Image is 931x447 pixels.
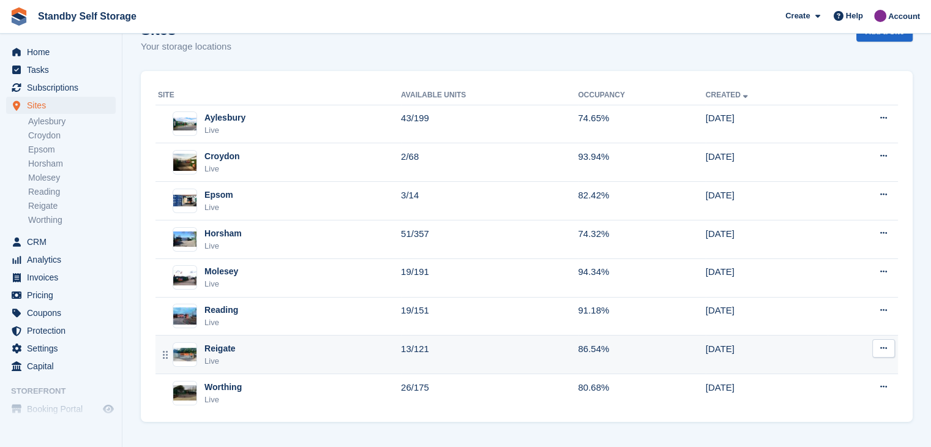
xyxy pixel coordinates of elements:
[204,227,242,240] div: Horsham
[10,7,28,26] img: stora-icon-8386f47178a22dfd0bd8f6a31ec36ba5ce8667c1dd55bd0f319d3a0aa187defe.svg
[401,374,578,412] td: 26/175
[27,358,100,375] span: Capital
[785,10,810,22] span: Create
[28,200,116,212] a: Reigate
[204,355,236,367] div: Live
[578,105,705,143] td: 74.65%
[578,336,705,374] td: 86.54%
[173,270,196,285] img: Image of Molesey site
[27,269,100,286] span: Invoices
[11,385,122,397] span: Storefront
[27,400,100,418] span: Booking Portal
[28,130,116,141] a: Croydon
[204,163,240,175] div: Live
[6,269,116,286] a: menu
[173,348,196,361] img: Image of Reigate site
[578,86,705,105] th: Occupancy
[401,143,578,182] td: 2/68
[401,182,578,220] td: 3/14
[706,105,828,143] td: [DATE]
[6,400,116,418] a: menu
[578,374,705,412] td: 80.68%
[888,10,920,23] span: Account
[204,381,242,394] div: Worthing
[6,61,116,78] a: menu
[173,385,196,400] img: Image of Worthing site
[578,182,705,220] td: 82.42%
[204,201,233,214] div: Live
[578,143,705,182] td: 93.94%
[204,394,242,406] div: Live
[28,214,116,226] a: Worthing
[204,278,238,290] div: Live
[401,105,578,143] td: 43/199
[27,304,100,321] span: Coupons
[6,233,116,250] a: menu
[706,374,828,412] td: [DATE]
[6,322,116,339] a: menu
[27,61,100,78] span: Tasks
[173,118,196,130] img: Image of Aylesbury site
[204,304,238,317] div: Reading
[204,240,242,252] div: Live
[204,317,238,329] div: Live
[27,233,100,250] span: CRM
[706,220,828,259] td: [DATE]
[173,307,196,325] img: Image of Reading site
[173,154,196,171] img: Image of Croydon site
[6,287,116,304] a: menu
[578,258,705,297] td: 94.34%
[6,43,116,61] a: menu
[706,182,828,220] td: [DATE]
[401,297,578,336] td: 19/151
[706,143,828,182] td: [DATE]
[27,79,100,96] span: Subscriptions
[706,91,750,99] a: Created
[401,336,578,374] td: 13/121
[33,6,141,26] a: Standby Self Storage
[706,336,828,374] td: [DATE]
[27,251,100,268] span: Analytics
[28,144,116,156] a: Epsom
[6,97,116,114] a: menu
[27,287,100,304] span: Pricing
[204,150,240,163] div: Croydon
[6,358,116,375] a: menu
[204,124,245,137] div: Live
[204,265,238,278] div: Molesey
[6,251,116,268] a: menu
[204,111,245,124] div: Aylesbury
[101,402,116,416] a: Preview store
[28,186,116,198] a: Reading
[6,340,116,357] a: menu
[706,258,828,297] td: [DATE]
[6,79,116,96] a: menu
[401,220,578,259] td: 51/357
[28,116,116,127] a: Aylesbury
[6,304,116,321] a: menu
[28,158,116,170] a: Horsham
[401,86,578,105] th: Available Units
[578,220,705,259] td: 74.32%
[28,172,116,184] a: Molesey
[27,97,100,114] span: Sites
[27,322,100,339] span: Protection
[401,258,578,297] td: 19/191
[204,342,236,355] div: Reigate
[173,195,196,206] img: Image of Epsom site
[846,10,863,22] span: Help
[173,231,196,247] img: Image of Horsham site
[706,297,828,336] td: [DATE]
[204,189,233,201] div: Epsom
[27,43,100,61] span: Home
[578,297,705,336] td: 91.18%
[27,340,100,357] span: Settings
[141,40,231,54] p: Your storage locations
[155,86,401,105] th: Site
[874,10,886,22] img: Sue Ford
